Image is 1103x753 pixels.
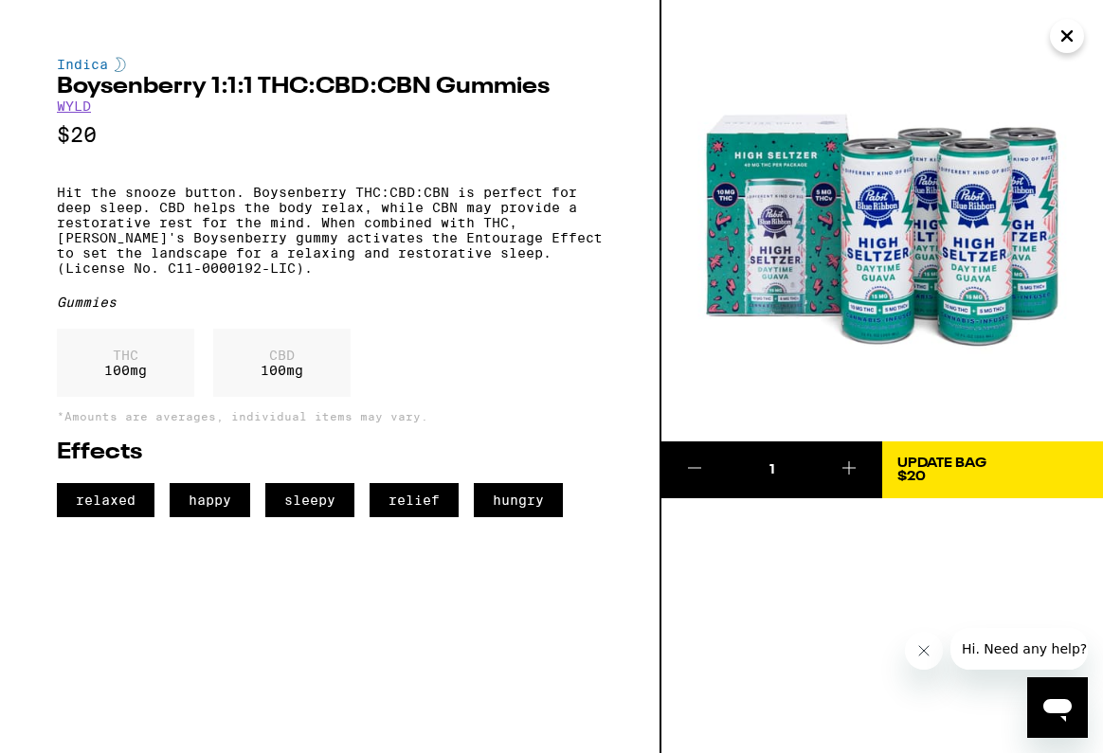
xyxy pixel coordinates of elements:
[728,460,816,479] div: 1
[57,57,603,72] div: Indica
[213,329,351,397] div: 100 mg
[57,329,194,397] div: 100 mg
[57,99,91,114] a: WYLD
[57,76,603,99] h2: Boysenberry 1:1:1 THC:CBD:CBN Gummies
[261,348,303,363] p: CBD
[905,632,943,670] iframe: Close message
[370,483,459,517] span: relief
[57,441,603,464] h2: Effects
[57,123,603,147] p: $20
[115,57,126,72] img: indicaColor.svg
[474,483,563,517] span: hungry
[1050,19,1084,53] button: Close
[57,410,603,422] p: *Amounts are averages, individual items may vary.
[57,483,154,517] span: relaxed
[57,295,603,310] div: Gummies
[882,441,1103,498] button: Update Bag$20
[950,628,1088,670] iframe: Message from company
[897,470,926,483] span: $20
[265,483,354,517] span: sleepy
[170,483,250,517] span: happy
[897,457,986,470] div: Update Bag
[1027,677,1088,738] iframe: Button to launch messaging window
[57,185,603,276] p: Hit the snooze button. Boysenberry THC:CBD:CBN is perfect for deep sleep. CBD helps the body rela...
[104,348,147,363] p: THC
